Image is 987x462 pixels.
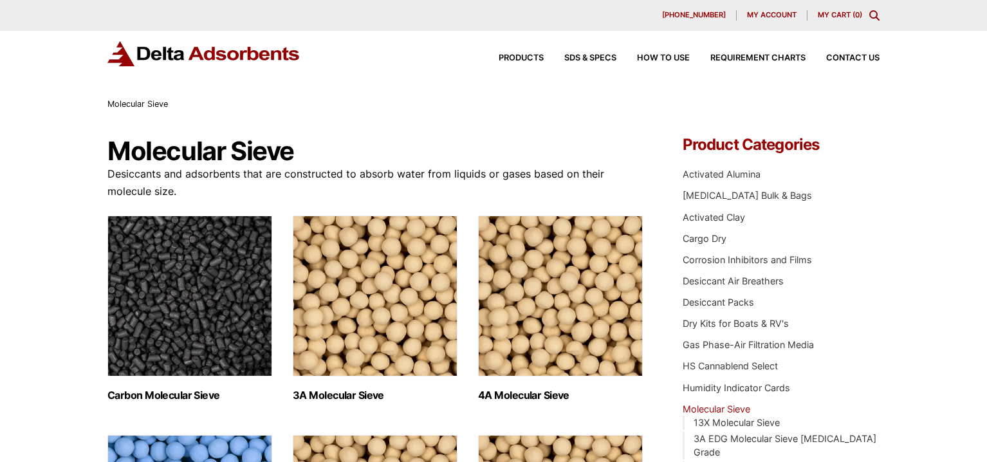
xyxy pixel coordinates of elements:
img: 3A Molecular Sieve [293,216,457,376]
p: Desiccants and adsorbents that are constructed to absorb water from liquids or gases based on the... [107,165,644,200]
a: My account [737,10,807,21]
span: 0 [855,10,860,19]
a: Dry Kits for Boats & RV's [683,318,789,329]
a: [PHONE_NUMBER] [652,10,737,21]
a: How to Use [616,54,690,62]
a: Activated Alumina [683,169,761,180]
span: Products [499,54,544,62]
a: Cargo Dry [683,233,726,244]
img: 4A Molecular Sieve [478,216,643,376]
h2: 4A Molecular Sieve [478,389,643,402]
h2: 3A Molecular Sieve [293,389,457,402]
h1: Molecular Sieve [107,137,644,165]
h2: Carbon Molecular Sieve [107,389,272,402]
span: How to Use [637,54,690,62]
a: 13X Molecular Sieve [694,417,780,428]
a: My Cart (0) [818,10,862,19]
a: 3A EDG Molecular Sieve [MEDICAL_DATA] Grade [694,433,876,458]
a: Desiccant Packs [683,297,754,308]
span: Requirement Charts [710,54,806,62]
a: Corrosion Inhibitors and Films [683,254,812,265]
a: [MEDICAL_DATA] Bulk & Bags [683,190,812,201]
a: Humidity Indicator Cards [683,382,790,393]
span: [PHONE_NUMBER] [662,12,726,19]
div: Toggle Modal Content [869,10,880,21]
a: SDS & SPECS [544,54,616,62]
h4: Product Categories [683,137,880,152]
a: Activated Clay [683,212,745,223]
a: Contact Us [806,54,880,62]
span: SDS & SPECS [564,54,616,62]
a: Requirement Charts [690,54,806,62]
a: Gas Phase-Air Filtration Media [683,339,814,350]
img: Delta Adsorbents [107,41,300,66]
a: Molecular Sieve [683,403,750,414]
span: Contact Us [826,54,880,62]
a: Visit product category Carbon Molecular Sieve [107,216,272,402]
a: Products [478,54,544,62]
img: Carbon Molecular Sieve [107,216,272,376]
a: HS Cannablend Select [683,360,778,371]
span: My account [747,12,797,19]
a: Desiccant Air Breathers [683,275,784,286]
span: Molecular Sieve [107,99,168,109]
a: Visit product category 3A Molecular Sieve [293,216,457,402]
a: Visit product category 4A Molecular Sieve [478,216,643,402]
